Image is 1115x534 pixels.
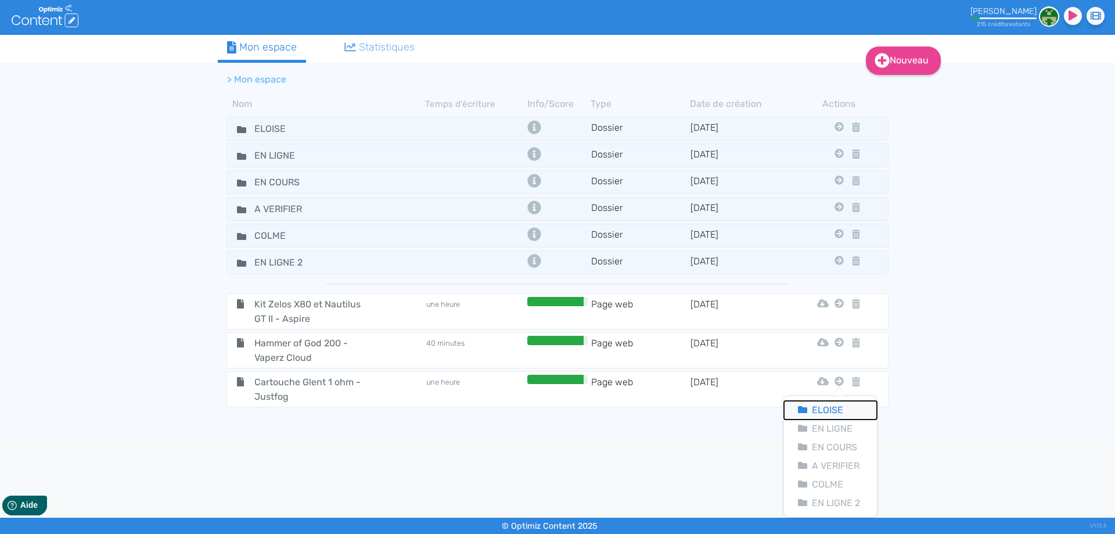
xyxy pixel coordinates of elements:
th: Date de création [690,97,789,111]
div: V1.13.5 [1090,518,1106,534]
td: une heure [425,297,524,326]
td: Page web [591,297,690,326]
td: Dossier [591,174,690,191]
nav: breadcrumb [218,66,799,94]
a: Mon espace [218,35,306,63]
span: Hammer of God 200 - Vaperz Cloud [246,336,376,365]
input: Nom de dossier [246,254,333,271]
div: Statistiques [344,40,415,55]
th: Temps d'écriture [425,97,524,111]
input: Nom de dossier [246,147,333,164]
input: Nom de dossier [246,120,333,137]
small: © Optimiz Content 2025 [502,521,598,531]
td: [DATE] [690,120,789,137]
img: 6adefb463699458b3a7e00f487fb9d6a [1039,6,1059,27]
input: Nom de dossier [246,227,333,244]
input: Nom de dossier [246,200,333,217]
button: Eloise [784,401,877,420]
td: [DATE] [690,227,789,244]
th: Type [591,97,690,111]
td: Dossier [591,120,690,137]
a: Nouveau [866,46,941,75]
button: En Cours [784,438,877,457]
span: Cartouche Glent 1 ohm - Justfog [246,375,376,404]
span: s [1027,20,1030,28]
td: 40 minutes [425,336,524,365]
th: Info/Score [524,97,591,111]
td: [DATE] [690,147,789,164]
button: En Ligne [784,420,877,438]
td: Dossier [591,200,690,217]
span: s [1004,20,1007,28]
td: [DATE] [690,174,789,191]
td: Dossier [591,147,690,164]
th: Actions [832,97,847,111]
td: une heure [425,375,524,404]
td: [DATE] [690,375,789,404]
div: Mon espace [227,40,297,55]
button: Colme [784,475,877,494]
span: Kit Zelos X80 et Nautilus GT II - Aspire [246,297,376,326]
td: Page web [591,375,690,404]
input: Nom de dossier [246,174,333,191]
td: [DATE] [690,297,789,326]
div: [PERSON_NAME] [970,6,1037,16]
small: 215 crédit restant [977,20,1030,28]
th: Nom [226,97,425,111]
li: > Mon espace [227,73,286,87]
td: [DATE] [690,336,789,365]
span: Aide [59,9,77,19]
button: En Ligne 2 [784,494,877,513]
a: Statistiques [335,35,425,60]
td: [DATE] [690,254,789,271]
td: Dossier [591,254,690,271]
button: A Verifier [784,457,877,475]
td: Page web [591,336,690,365]
td: [DATE] [690,200,789,217]
td: Dossier [591,227,690,244]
